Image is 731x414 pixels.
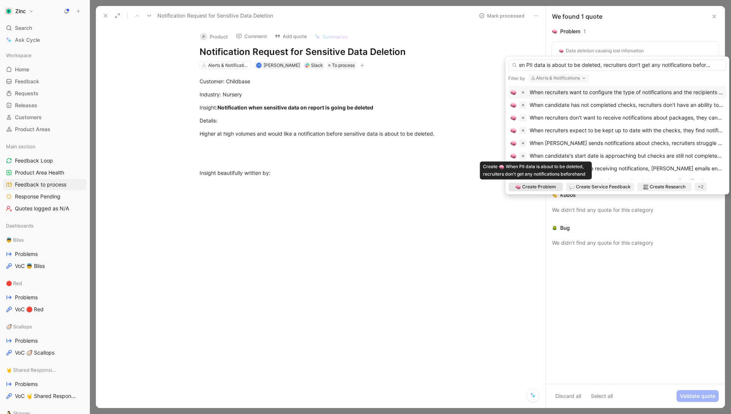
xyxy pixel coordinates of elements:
span: Create Service Feedback [576,183,631,191]
img: 🧠 [510,127,516,133]
img: 📰 [643,184,648,189]
img: 💬 [569,184,574,189]
div: +2 [694,182,707,191]
img: 🧠 [515,184,521,189]
img: 🧠 [510,89,516,95]
span: Create Research [650,183,685,191]
img: 🧠 [510,140,516,146]
span: Create Problem [522,183,556,191]
input: Link to problem, service feedback, research, kudos or bug [508,59,726,71]
img: 🧠 [510,178,516,184]
div: Filter by [508,75,525,81]
img: 🧠 [510,115,516,121]
img: 🧠 [510,153,516,159]
button: Alerts & Notifications [528,74,589,83]
img: 🧠 [510,166,516,172]
img: 🧠 [510,102,516,108]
